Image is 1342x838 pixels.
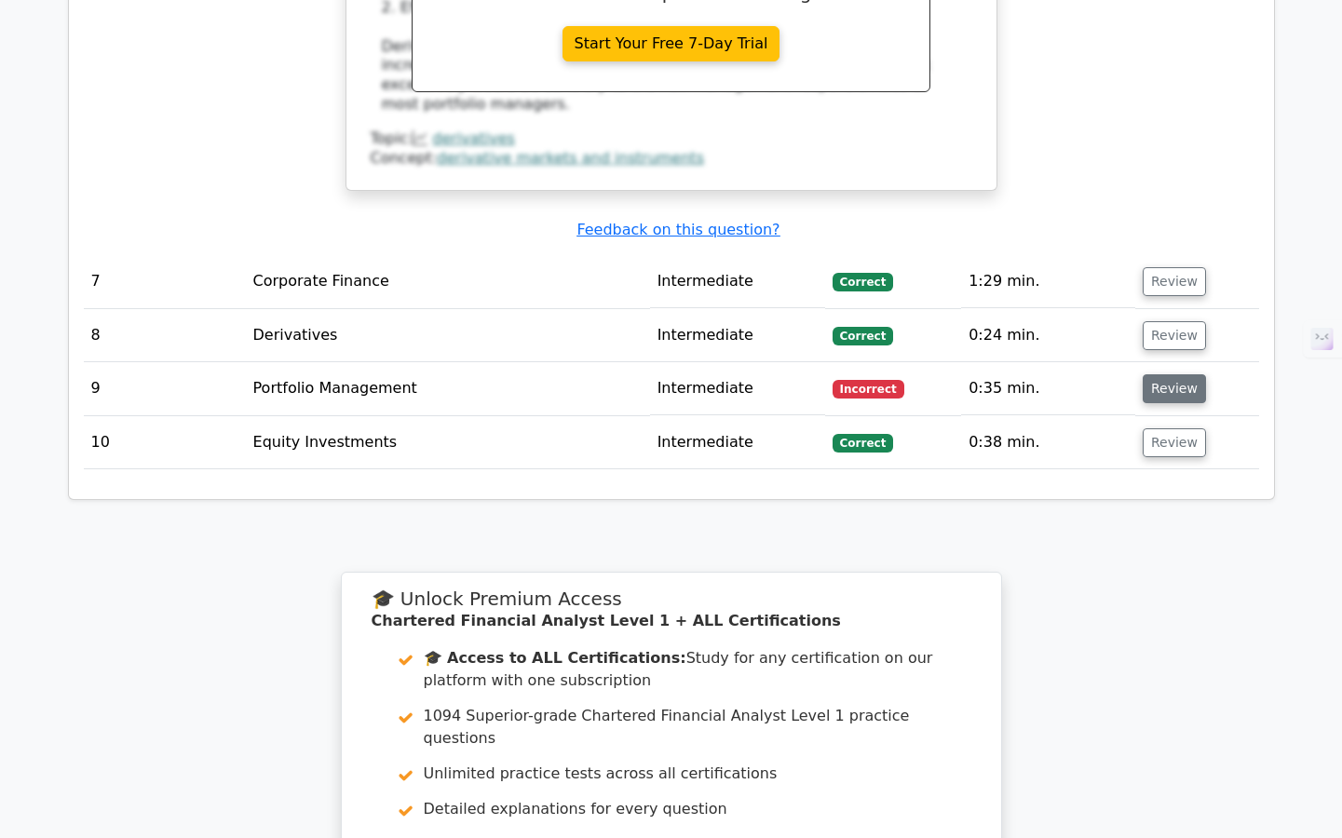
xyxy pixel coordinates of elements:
[961,362,1135,415] td: 0:35 min.
[650,309,825,362] td: Intermediate
[961,309,1135,362] td: 0:24 min.
[246,362,650,415] td: Portfolio Management
[650,362,825,415] td: Intermediate
[563,26,780,61] a: Start Your Free 7-Day Trial
[833,327,893,345] span: Correct
[246,309,650,362] td: Derivatives
[84,362,246,415] td: 9
[1143,321,1206,350] button: Review
[961,416,1135,469] td: 0:38 min.
[1143,374,1206,403] button: Review
[1143,428,1206,457] button: Review
[833,380,904,399] span: Incorrect
[84,309,246,362] td: 8
[371,149,972,169] div: Concept:
[84,255,246,308] td: 7
[84,416,246,469] td: 10
[961,255,1135,308] td: 1:29 min.
[432,129,515,147] a: derivatives
[371,129,972,149] div: Topic:
[246,416,650,469] td: Equity Investments
[437,149,704,167] a: derivative markets and instruments
[1143,267,1206,296] button: Review
[576,221,779,238] a: Feedback on this question?
[833,434,893,453] span: Correct
[650,416,825,469] td: Intermediate
[246,255,650,308] td: Corporate Finance
[650,255,825,308] td: Intermediate
[833,273,893,291] span: Correct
